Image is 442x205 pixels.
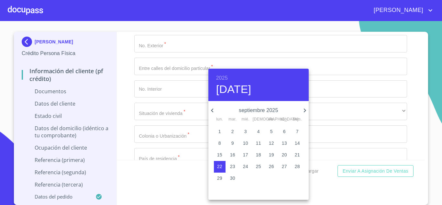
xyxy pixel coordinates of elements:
p: 3 [244,128,247,135]
p: 2 [231,128,234,135]
button: 17 [240,149,251,161]
p: 16 [230,152,235,158]
button: [DATE] [216,83,251,96]
span: mar. [227,116,238,123]
button: 14 [292,138,303,149]
button: 22 [214,161,226,173]
button: 13 [279,138,290,149]
p: 18 [256,152,261,158]
button: 3 [240,126,251,138]
button: 9 [227,138,238,149]
span: lun. [214,116,226,123]
button: 5 [266,126,277,138]
p: 19 [269,152,274,158]
p: 9 [231,140,234,146]
p: 6 [283,128,286,135]
p: 23 [230,163,235,170]
p: 11 [256,140,261,146]
button: 30 [227,173,238,184]
button: 8 [214,138,226,149]
button: 21 [292,149,303,161]
button: 4 [253,126,264,138]
button: 28 [292,161,303,173]
p: 30 [230,175,235,181]
p: 4 [257,128,260,135]
p: 13 [282,140,287,146]
p: 28 [295,163,300,170]
p: 17 [243,152,248,158]
p: 21 [295,152,300,158]
button: 7 [292,126,303,138]
button: 23 [227,161,238,173]
span: vie. [266,116,277,123]
span: [DEMOGRAPHIC_DATA]. [253,116,264,123]
button: 2 [227,126,238,138]
button: 29 [214,173,226,184]
button: 15 [214,149,226,161]
button: 12 [266,138,277,149]
p: 8 [218,140,221,146]
p: 7 [296,128,299,135]
button: 19 [266,149,277,161]
p: septiembre 2025 [216,107,301,114]
p: 24 [243,163,248,170]
p: 10 [243,140,248,146]
p: 15 [217,152,222,158]
button: 2025 [216,74,228,83]
p: 27 [282,163,287,170]
p: 25 [256,163,261,170]
span: sáb. [279,116,290,123]
button: 6 [279,126,290,138]
p: 26 [269,163,274,170]
p: 20 [282,152,287,158]
button: 26 [266,161,277,173]
button: 20 [279,149,290,161]
button: 18 [253,149,264,161]
button: 10 [240,138,251,149]
p: 22 [217,163,222,170]
span: dom. [292,116,303,123]
p: 14 [295,140,300,146]
p: 1 [218,128,221,135]
button: 25 [253,161,264,173]
p: 5 [270,128,273,135]
button: 24 [240,161,251,173]
button: 1 [214,126,226,138]
button: 16 [227,149,238,161]
button: 11 [253,138,264,149]
p: 29 [217,175,222,181]
p: 12 [269,140,274,146]
span: mié. [240,116,251,123]
button: 27 [279,161,290,173]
